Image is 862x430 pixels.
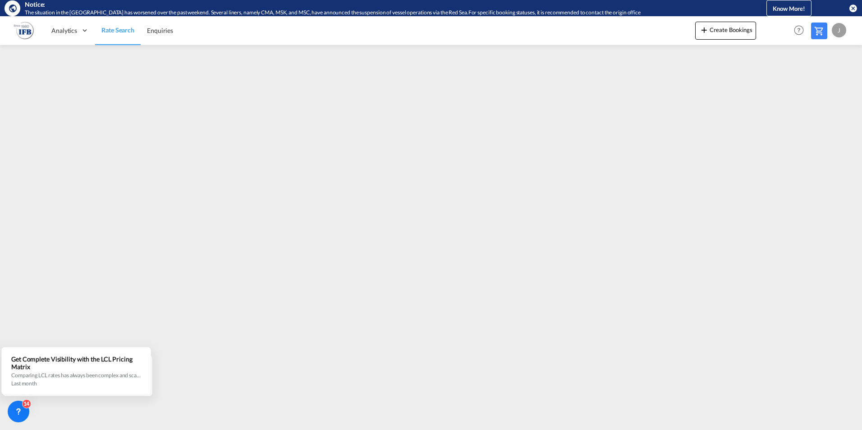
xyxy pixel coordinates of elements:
[101,26,134,34] span: Rate Search
[695,22,756,40] button: icon-plus 400-fgCreate Bookings
[8,4,17,13] md-icon: icon-earth
[141,16,179,45] a: Enquiries
[699,24,710,35] md-icon: icon-plus 400-fg
[773,5,805,12] span: Know More!
[95,16,141,45] a: Rate Search
[791,23,811,39] div: Help
[14,20,34,41] img: b628ab10256c11eeb52753acbc15d091.png
[832,23,846,37] div: J
[45,16,95,45] div: Analytics
[791,23,807,38] span: Help
[848,4,857,13] button: icon-close-circle
[51,26,77,35] span: Analytics
[25,9,729,17] div: The situation in the Red Sea has worsened over the past weekend. Several liners, namely CMA, MSK,...
[147,27,173,34] span: Enquiries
